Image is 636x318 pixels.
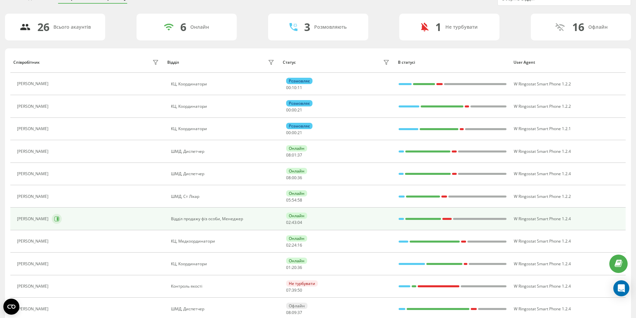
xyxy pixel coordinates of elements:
[398,60,507,65] div: В статусі
[514,306,571,312] span: W Ringostat Smart Phone 1.2.4
[17,307,50,311] div: [PERSON_NAME]
[286,310,291,315] span: 08
[286,130,302,135] div: : :
[297,107,302,113] span: 21
[286,175,291,181] span: 08
[292,310,296,315] span: 09
[286,153,302,157] div: : :
[588,24,608,30] div: Офлайн
[167,60,179,65] div: Відділ
[613,280,629,296] div: Open Intercom Messenger
[13,60,40,65] div: Співробітник
[297,265,302,270] span: 36
[171,104,276,109] div: КЦ, Координатори
[171,172,276,176] div: ШМД, Диспетчер
[286,145,307,151] div: Онлайн
[171,82,276,86] div: КЦ, Координатори
[53,24,91,30] div: Всього акаунтів
[514,261,571,267] span: W Ringostat Smart Phone 1.2.4
[297,310,302,315] span: 37
[297,242,302,248] span: 16
[286,168,307,174] div: Онлайн
[180,21,186,33] div: 6
[286,220,302,225] div: : :
[572,21,584,33] div: 16
[292,130,296,135] span: 00
[190,24,209,30] div: Онлайн
[514,194,571,199] span: W Ringostat Smart Phone 1.2.2
[17,194,50,199] div: [PERSON_NAME]
[435,21,441,33] div: 1
[514,238,571,244] span: W Ringostat Smart Phone 1.2.4
[3,299,19,315] button: Open CMP widget
[286,220,291,225] span: 02
[286,258,307,264] div: Онлайн
[292,242,296,248] span: 24
[514,216,571,222] span: W Ringostat Smart Phone 1.2.4
[514,171,571,177] span: W Ringostat Smart Phone 1.2.4
[514,126,571,131] span: W Ringostat Smart Phone 1.2.1
[286,288,302,293] div: : :
[171,239,276,244] div: КЦ, Медкоординатори
[286,190,307,197] div: Онлайн
[286,198,302,203] div: : :
[286,85,291,90] span: 00
[286,280,318,287] div: Не турбувати
[171,194,276,199] div: ШМД, Ст Лікар
[171,126,276,131] div: КЦ, Координатори
[286,78,312,84] div: Розмовляє
[286,213,307,219] div: Онлайн
[17,284,50,289] div: [PERSON_NAME]
[283,60,296,65] div: Статус
[171,307,276,311] div: ШМД, Диспетчер
[17,149,50,154] div: [PERSON_NAME]
[292,220,296,225] span: 43
[171,262,276,266] div: КЦ, Координатори
[292,197,296,203] span: 54
[304,21,310,33] div: 3
[17,239,50,244] div: [PERSON_NAME]
[17,262,50,266] div: [PERSON_NAME]
[514,103,571,109] span: W Ringostat Smart Phone 1.2.2
[37,21,49,33] div: 26
[171,284,276,289] div: Контроль якості
[286,310,302,315] div: : :
[297,130,302,135] span: 21
[17,126,50,131] div: [PERSON_NAME]
[445,24,478,30] div: Не турбувати
[286,303,307,309] div: Офлайн
[286,242,291,248] span: 02
[286,197,291,203] span: 05
[297,175,302,181] span: 36
[513,60,623,65] div: User Agent
[171,217,276,221] div: Відділ продажу фіз особи, Менеджер
[292,175,296,181] span: 00
[17,104,50,109] div: [PERSON_NAME]
[286,108,302,112] div: : :
[514,148,571,154] span: W Ringostat Smart Phone 1.2.4
[286,85,302,90] div: : :
[286,123,312,129] div: Розмовляє
[286,152,291,158] span: 08
[292,107,296,113] span: 00
[171,149,276,154] div: ШМД, Диспетчер
[292,152,296,158] span: 01
[314,24,347,30] div: Розмовляють
[286,235,307,242] div: Онлайн
[286,100,312,106] div: Розмовляє
[286,130,291,135] span: 00
[286,265,291,270] span: 01
[286,176,302,180] div: : :
[297,220,302,225] span: 04
[286,243,302,248] div: : :
[17,172,50,176] div: [PERSON_NAME]
[292,287,296,293] span: 39
[292,85,296,90] span: 10
[17,217,50,221] div: [PERSON_NAME]
[514,81,571,87] span: W Ringostat Smart Phone 1.2.2
[297,85,302,90] span: 11
[514,283,571,289] span: W Ringostat Smart Phone 1.2.4
[297,152,302,158] span: 37
[286,287,291,293] span: 07
[17,81,50,86] div: [PERSON_NAME]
